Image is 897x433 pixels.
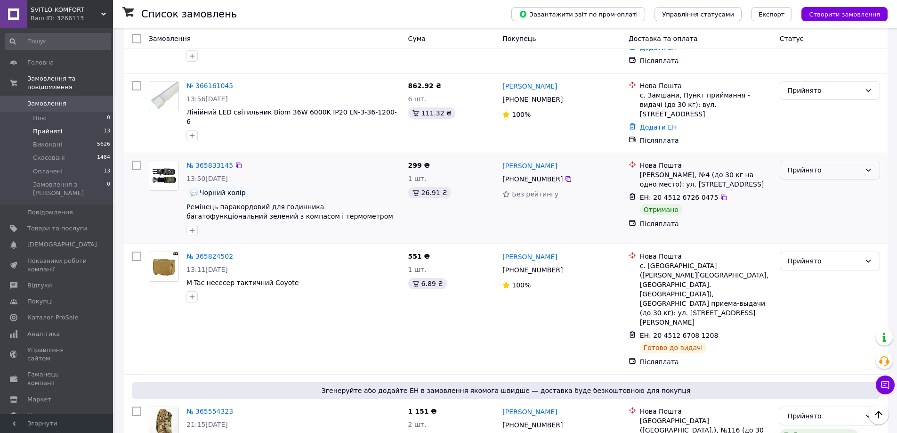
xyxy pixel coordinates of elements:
a: [PERSON_NAME] [502,82,557,91]
span: Без рейтингу [512,190,558,198]
button: Управління статусами [655,7,742,21]
span: Повідомлення [27,208,73,217]
span: 13 [104,127,110,136]
span: Експорт [759,11,785,18]
span: ЕН: 20 4512 6708 1208 [640,332,719,339]
span: Згенеруйте або додайте ЕН в замовлення якомога швидше — доставка буде безкоштовною для покупця [136,386,876,395]
span: ЕН: 20 4512 6726 0475 [640,194,719,201]
span: 1 шт. [408,266,427,273]
a: M-Tac несесер тактичний Coyote [186,279,299,286]
span: Завантажити звіт по пром-оплаті [519,10,638,18]
span: 0 [107,114,110,123]
a: № 365824502 [186,253,233,260]
span: Замовлення [149,35,191,42]
span: Замовлення [27,99,66,108]
span: 13:11[DATE] [186,266,228,273]
span: 13 [104,167,110,176]
div: Нова Пошта [640,407,772,416]
a: [PERSON_NAME] [502,252,557,261]
span: Маркет [27,395,51,404]
div: с. Замшани, Пункт приймання - видачі (до 30 кг): вул. [STREET_ADDRESS] [640,90,772,119]
div: Прийнято [788,85,861,96]
div: Післяплата [640,136,772,145]
span: Оплачені [33,167,63,176]
span: 0 [107,180,110,197]
a: Фото товару [149,252,179,282]
span: SVITLO-KOMFORT [31,6,101,14]
span: Прийняті [33,127,62,136]
div: Прийнято [788,165,861,175]
span: 551 ₴ [408,253,430,260]
span: 1 151 ₴ [408,408,437,415]
div: [PHONE_NUMBER] [501,172,565,186]
a: [PERSON_NAME] [502,407,557,417]
div: [PHONE_NUMBER] [501,263,565,277]
span: Виконані [33,140,62,149]
div: Нова Пошта [640,252,772,261]
input: Пошук [5,33,111,50]
a: Ремінець паракордовий для годинника багатофункціональний зелений з компасом і термометром [186,203,393,220]
h1: Список замовлень [141,8,237,20]
span: Замовлення з [PERSON_NAME] [33,180,107,197]
div: [PERSON_NAME], №4 (до 30 кг на одно место): ул. [STREET_ADDRESS] [640,170,772,189]
span: Товари та послуги [27,224,87,233]
div: Прийнято [788,256,861,266]
div: Ваш ID: 3266113 [31,14,113,23]
span: Скасовані [33,154,65,162]
div: Післяплата [640,56,772,65]
button: Створити замовлення [801,7,888,21]
span: 1 шт. [408,175,427,182]
span: 5626 [97,140,110,149]
button: Чат з покупцем [876,376,895,394]
div: Отримано [640,204,682,215]
span: 862.92 ₴ [408,82,442,90]
a: Лінійний LED світильник Biom 36W 6000K IP20 LN-3-36-1200-6 [186,108,397,125]
span: 299 ₴ [408,162,430,169]
div: с. [GEOGRAPHIC_DATA] ([PERSON_NAME][GEOGRAPHIC_DATA], [GEOGRAPHIC_DATA]. [GEOGRAPHIC_DATA]), [GEO... [640,261,772,327]
span: Гаманець компанії [27,370,87,387]
span: 100% [512,281,531,289]
button: Завантажити звіт по пром-оплаті [511,7,645,21]
span: Відгуки [27,281,52,290]
span: 2 шт. [408,421,427,428]
div: Післяплата [640,219,772,229]
span: Аналітика [27,330,60,338]
span: Управління статусами [662,11,734,18]
a: № 366161045 [186,82,233,90]
button: Експорт [751,7,792,21]
div: 6.89 ₴ [408,278,447,289]
a: Створити замовлення [792,10,888,17]
span: 6 шт. [408,95,427,103]
div: Прийнято [788,411,861,421]
span: Нові [33,114,47,123]
span: 13:56[DATE] [186,95,228,103]
span: Покупець [502,35,536,42]
img: Фото товару [149,252,178,281]
a: Фото товару [149,81,179,111]
span: Замовлення та повідомлення [27,74,113,91]
span: Показники роботи компанії [27,257,87,274]
a: № 365833145 [186,162,233,169]
div: Нова Пошта [640,81,772,90]
img: Фото товару [149,161,178,190]
span: Cума [408,35,426,42]
span: Налаштування [27,411,75,420]
span: 1484 [97,154,110,162]
div: [PHONE_NUMBER] [501,93,565,106]
span: [DEMOGRAPHIC_DATA] [27,240,97,249]
div: Готово до видачі [640,342,707,353]
div: [PHONE_NUMBER] [501,418,565,432]
span: Доставка та оплата [629,35,698,42]
span: 100% [512,111,531,118]
span: Каталог ProSale [27,313,78,322]
span: Статус [780,35,804,42]
span: Управління сайтом [27,346,87,363]
a: Фото товару [149,161,179,191]
span: 13:50[DATE] [186,175,228,182]
a: [PERSON_NAME] [502,161,557,171]
img: Фото товару [149,82,178,111]
img: :speech_balloon: [190,189,198,196]
div: Післяплата [640,357,772,367]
